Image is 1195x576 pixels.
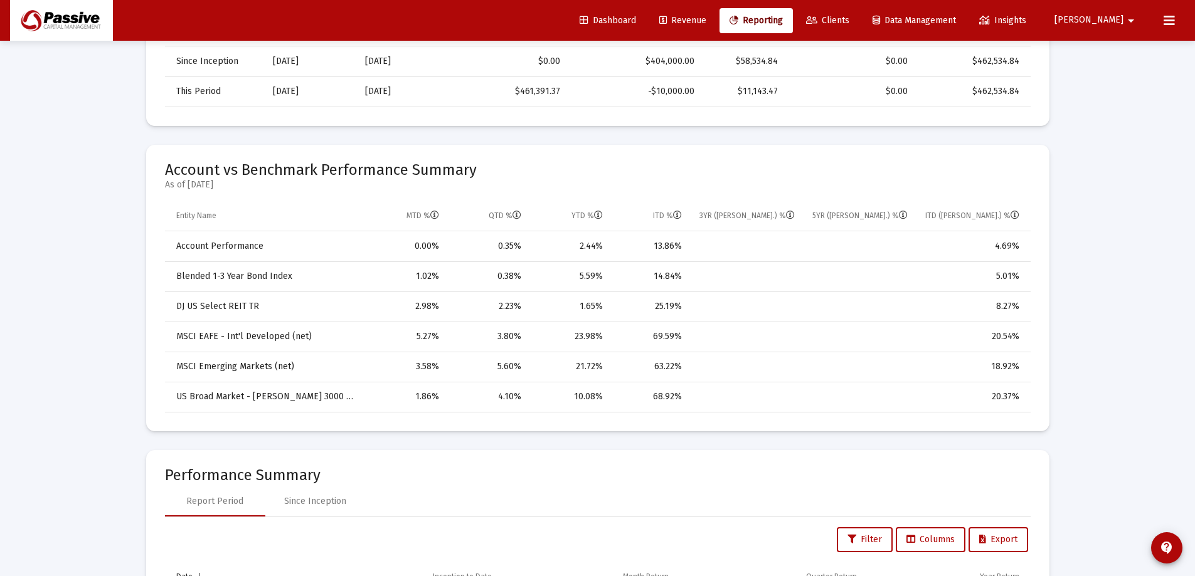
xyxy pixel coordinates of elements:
[863,8,966,33] a: Data Management
[457,300,522,313] div: 2.23%
[457,240,522,253] div: 0.35%
[165,161,477,179] span: Account vs Benchmark Performance Summary
[489,211,521,221] div: QTD %
[19,8,104,33] img: Dashboard
[1039,8,1154,33] button: [PERSON_NAME]
[699,211,795,221] div: 3YR ([PERSON_NAME].) %
[925,300,1019,313] div: 8.27%
[165,469,1031,481] mat-card-title: Performance Summary
[165,291,364,322] td: DJ US Select REIT TR
[373,270,439,283] div: 1.02%
[620,270,681,283] div: 14.84%
[364,201,448,231] td: Column MTD %
[916,46,1030,76] td: $462,534.84
[812,211,908,221] div: 5YR ([PERSON_NAME].) %
[906,534,955,545] span: Columns
[165,231,364,261] td: Account Performance
[703,76,787,107] td: $11,143.47
[896,527,965,552] button: Columns
[530,201,612,231] td: Column YTD %
[659,15,706,26] span: Revenue
[925,270,1019,283] div: 5.01%
[165,201,1031,412] div: Data grid
[703,46,787,76] td: $58,534.84
[443,46,569,76] td: $0.00
[620,240,681,253] div: 13.86%
[457,330,522,343] div: 3.80%
[165,179,477,191] mat-card-subtitle: As of [DATE]
[539,240,603,253] div: 2.44%
[925,330,1019,343] div: 20.54%
[539,300,603,313] div: 1.65%
[653,211,682,221] div: ITD %
[1159,540,1174,555] mat-icon: contact_support
[925,240,1019,253] div: 4.69%
[569,46,703,76] td: $404,000.00
[539,330,603,343] div: 23.98%
[165,201,364,231] td: Column Entity Name
[847,534,882,545] span: Filter
[1054,15,1123,26] span: [PERSON_NAME]
[796,8,859,33] a: Clients
[649,8,716,33] a: Revenue
[365,55,435,68] div: [DATE]
[691,201,804,231] td: Column 3YR (Ann.) %
[165,76,264,107] td: This Period
[837,527,893,552] button: Filter
[539,390,603,403] div: 10.08%
[273,55,348,68] div: [DATE]
[539,270,603,283] div: 5.59%
[806,15,849,26] span: Clients
[720,8,793,33] a: Reporting
[539,360,603,373] div: 21.72%
[787,46,916,76] td: $0.00
[730,15,783,26] span: Reporting
[457,360,522,373] div: 5.60%
[273,85,348,98] div: [DATE]
[443,76,569,107] td: $461,391.37
[925,390,1019,403] div: 20.37%
[620,330,681,343] div: 69.59%
[925,360,1019,373] div: 18.92%
[580,15,636,26] span: Dashboard
[373,330,439,343] div: 5.27%
[916,201,1030,231] td: Column ITD (Ann.) %
[569,76,703,107] td: -$10,000.00
[373,390,439,403] div: 1.86%
[406,211,439,221] div: MTD %
[373,300,439,313] div: 2.98%
[176,211,216,221] div: Entity Name
[969,8,1036,33] a: Insights
[373,360,439,373] div: 3.58%
[571,211,603,221] div: YTD %
[620,300,681,313] div: 25.19%
[165,352,364,382] td: MSCI Emerging Markets (net)
[969,527,1028,552] button: Export
[165,46,264,76] td: Since Inception
[365,85,435,98] div: [DATE]
[925,211,1019,221] div: ITD ([PERSON_NAME].) %
[873,15,956,26] span: Data Management
[165,16,1031,107] div: Data grid
[284,495,346,508] div: Since Inception
[612,201,690,231] td: Column ITD %
[620,360,681,373] div: 63.22%
[373,240,439,253] div: 0.00%
[979,15,1026,26] span: Insights
[165,261,364,291] td: Blended 1-3 Year Bond Index
[787,76,916,107] td: $0.00
[916,76,1030,107] td: $462,534.84
[457,270,522,283] div: 0.38%
[979,534,1017,545] span: Export
[186,495,243,508] div: Report Period
[620,390,681,403] div: 68.92%
[165,322,364,352] td: MSCI EAFE - Int'l Developed (net)
[165,382,364,412] td: US Broad Market - [PERSON_NAME] 3000 TR
[570,8,646,33] a: Dashboard
[804,201,916,231] td: Column 5YR (Ann.) %
[1123,8,1139,33] mat-icon: arrow_drop_down
[457,390,522,403] div: 4.10%
[448,201,531,231] td: Column QTD %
